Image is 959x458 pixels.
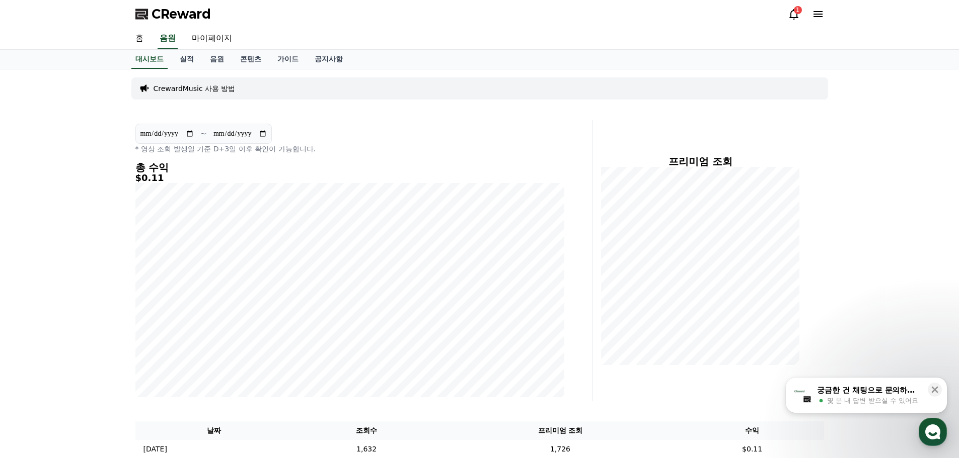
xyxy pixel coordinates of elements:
[135,421,293,440] th: 날짜
[158,28,178,49] a: 음원
[202,50,232,69] a: 음원
[135,144,564,154] p: * 영상 조회 발생일 기준 D+3일 이후 확인이 가능합니다.
[92,334,104,342] span: 대화
[184,28,240,49] a: 마이페이지
[232,50,269,69] a: 콘텐츠
[131,50,168,69] a: 대시보드
[3,319,66,344] a: 홈
[172,50,202,69] a: 실적
[66,319,130,344] a: 대화
[788,8,800,20] a: 1
[127,28,152,49] a: 홈
[601,156,800,167] h4: 프리미엄 조회
[156,334,168,342] span: 설정
[154,83,236,94] a: CrewardMusic 사용 방법
[135,173,564,183] h5: $0.11
[152,6,211,22] span: CReward
[200,128,207,140] p: ~
[143,444,167,454] p: [DATE]
[794,6,802,14] div: 1
[440,421,680,440] th: 프리미엄 조회
[681,421,824,440] th: 수익
[130,319,193,344] a: 설정
[135,162,564,173] h4: 총 수익
[307,50,351,69] a: 공지사항
[293,421,440,440] th: 조회수
[269,50,307,69] a: 가이드
[135,6,211,22] a: CReward
[32,334,38,342] span: 홈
